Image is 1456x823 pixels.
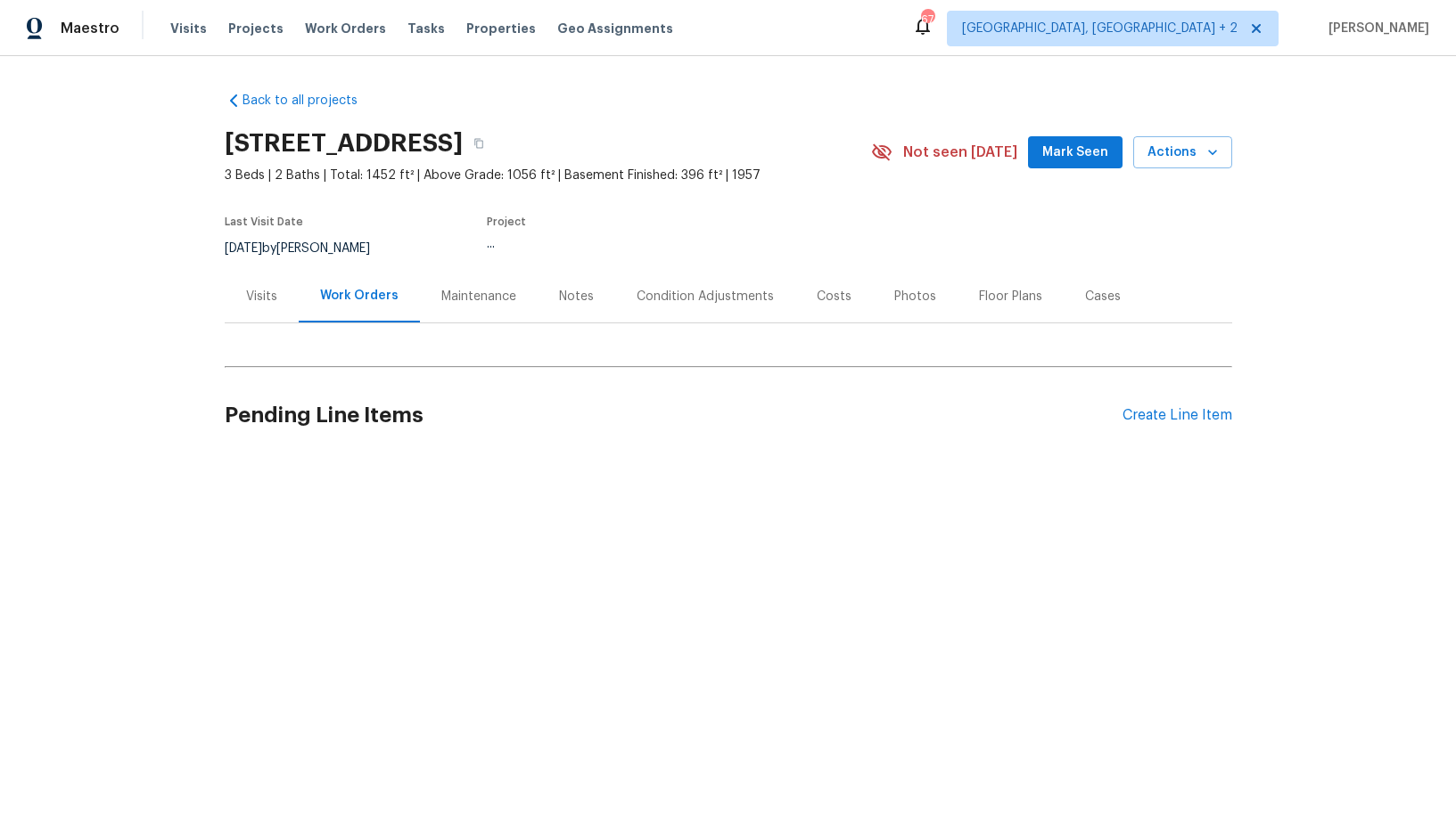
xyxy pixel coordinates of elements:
button: Actions [1133,136,1232,169]
span: [GEOGRAPHIC_DATA], [GEOGRAPHIC_DATA] + 2 [962,20,1238,37]
div: Photos [894,288,936,306]
div: Work Orders [320,287,399,305]
div: Cases [1085,288,1121,306]
span: Projects [228,20,284,37]
div: Notes [559,288,594,306]
div: Condition Adjustments [637,288,774,306]
span: [PERSON_NAME] [1321,20,1429,37]
button: Copy Address [463,127,495,159]
span: Visits [170,20,207,37]
span: Project [487,216,526,227]
button: Mark Seen [1028,136,1123,169]
div: ... [487,238,829,250]
span: Geo Assignments [557,20,673,37]
h2: Pending Line Items [225,374,1123,457]
span: Not seen [DATE] [903,143,1017,161]
span: Work Orders [305,20,386,37]
div: by [PERSON_NAME] [225,238,391,259]
div: Create Line Item [1123,407,1232,424]
span: Properties [466,20,536,37]
span: Tasks [407,22,445,35]
a: Back to all projects [225,92,396,110]
span: Maestro [61,20,119,37]
span: 3 Beds | 2 Baths | Total: 1452 ft² | Above Grade: 1056 ft² | Basement Finished: 396 ft² | 1957 [225,167,871,184]
div: Costs [817,288,851,306]
h2: [STREET_ADDRESS] [225,134,463,152]
div: Floor Plans [979,288,1042,306]
div: Maintenance [441,288,516,306]
div: Visits [246,288,277,306]
span: Last Visit Date [225,216,303,227]
span: [DATE] [225,242,262,255]
div: 67 [921,11,934,29]
span: Mark Seen [1042,142,1108,164]
span: Actions [1148,142,1218,164]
